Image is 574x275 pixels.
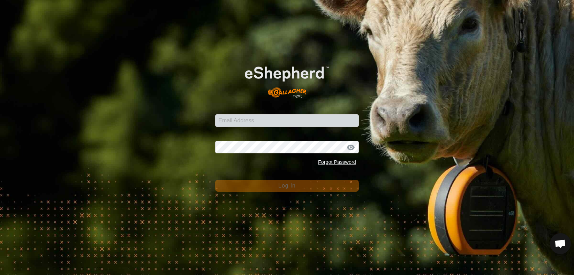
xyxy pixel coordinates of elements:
input: Email Address [215,114,359,127]
div: Open chat [550,233,571,254]
button: Log In [215,180,359,192]
img: E-shepherd Logo [229,54,344,103]
span: Log In [278,183,295,189]
a: Forgot Password [318,159,356,165]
